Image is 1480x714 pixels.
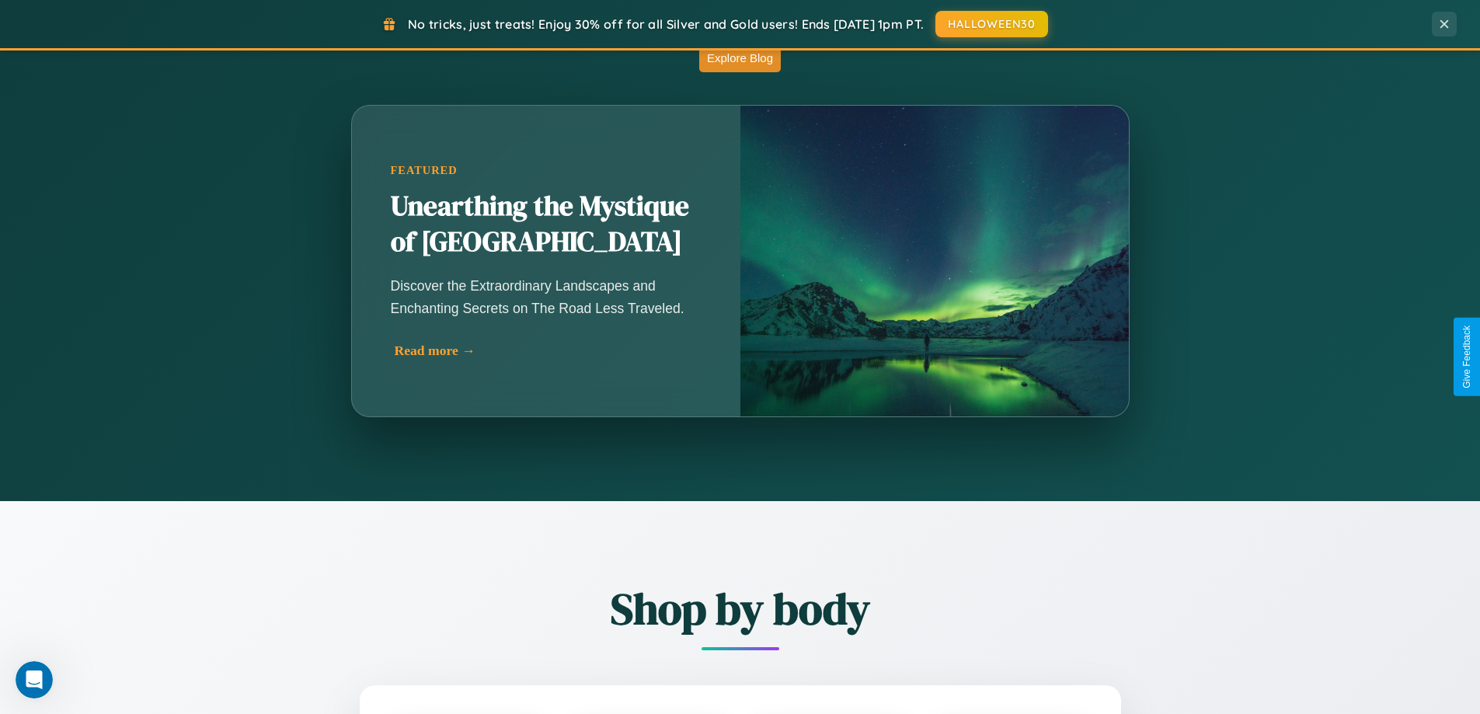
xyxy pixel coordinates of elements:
[391,164,702,177] div: Featured
[935,11,1048,37] button: HALLOWEEN30
[1461,326,1472,388] div: Give Feedback
[408,16,924,32] span: No tricks, just treats! Enjoy 30% off for all Silver and Gold users! Ends [DATE] 1pm PT.
[699,44,781,72] button: Explore Blog
[391,189,702,260] h2: Unearthing the Mystique of [GEOGRAPHIC_DATA]
[391,275,702,319] p: Discover the Extraordinary Landscapes and Enchanting Secrets on The Road Less Traveled.
[395,343,705,359] div: Read more →
[16,661,53,698] iframe: Intercom live chat
[274,579,1207,639] h2: Shop by body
